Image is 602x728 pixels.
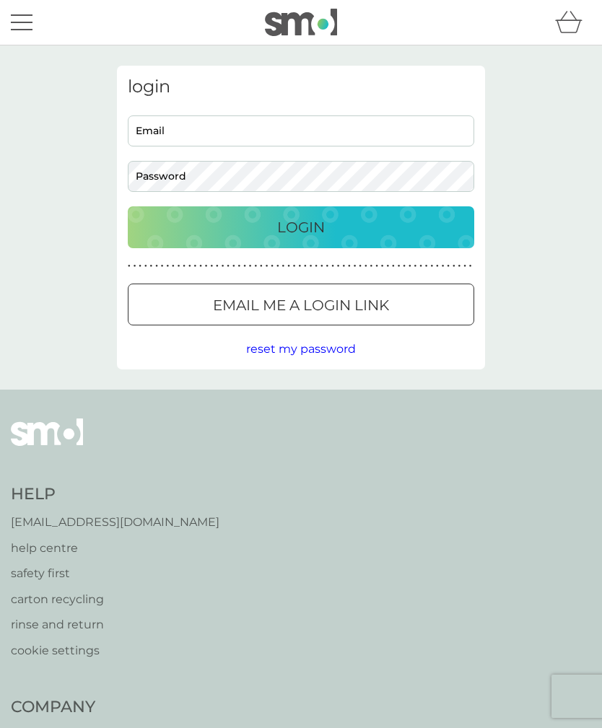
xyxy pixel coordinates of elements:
p: ● [365,263,367,270]
p: ● [359,263,362,270]
p: ● [287,263,290,270]
p: ● [447,263,450,270]
h4: Help [11,483,219,506]
p: ● [222,263,224,270]
p: ● [282,263,285,270]
button: Email me a login link [128,284,474,325]
p: ● [310,263,313,270]
p: ● [210,263,213,270]
p: ● [227,263,230,270]
p: ● [381,263,384,270]
p: ● [293,263,296,270]
p: ● [254,263,257,270]
p: ● [315,263,318,270]
p: ● [348,263,351,270]
p: ● [139,263,141,270]
p: ● [370,263,373,270]
a: rinse and return [11,615,219,634]
p: ● [260,263,263,270]
p: ● [337,263,340,270]
p: ● [304,263,307,270]
p: ● [453,263,455,270]
p: Email me a login link [213,294,389,317]
p: ● [150,263,153,270]
a: safety first [11,564,219,583]
p: ● [238,263,241,270]
p: ● [266,263,269,270]
p: ● [342,263,345,270]
p: ● [403,263,406,270]
button: Login [128,206,474,248]
p: ● [430,263,433,270]
button: menu [11,9,32,36]
p: ● [375,263,378,270]
p: ● [194,263,197,270]
p: ● [414,263,417,270]
p: ● [326,263,329,270]
p: ● [188,263,191,270]
a: help centre [11,539,219,558]
p: ● [331,263,334,270]
p: ● [271,263,274,270]
p: ● [166,263,169,270]
img: smol [265,9,337,36]
p: ● [276,263,279,270]
p: ● [419,263,422,270]
p: ● [183,263,186,270]
a: carton recycling [11,590,219,609]
p: ● [354,263,357,270]
p: ● [155,263,158,270]
p: ● [469,263,472,270]
p: ● [442,263,445,270]
p: ● [409,263,411,270]
p: ● [172,263,175,270]
p: ● [398,263,401,270]
p: ● [392,263,395,270]
p: ● [425,263,428,270]
button: reset my password [246,340,356,359]
span: reset my password [246,342,356,356]
p: ● [249,263,252,270]
p: ● [458,263,461,270]
p: ● [436,263,439,270]
p: ● [161,263,164,270]
p: ● [216,263,219,270]
img: smol [11,418,83,468]
p: Login [277,216,325,239]
p: ● [178,263,180,270]
p: ● [243,263,246,270]
h3: login [128,76,474,97]
p: ● [128,263,131,270]
div: basket [555,8,591,37]
p: ● [199,263,202,270]
p: ● [134,263,136,270]
p: ● [320,263,323,270]
a: cookie settings [11,641,219,660]
h4: Company [11,696,165,719]
p: ● [144,263,147,270]
p: ● [232,263,235,270]
p: ● [205,263,208,270]
a: [EMAIL_ADDRESS][DOMAIN_NAME] [11,513,219,532]
p: ● [463,263,466,270]
p: ● [386,263,389,270]
p: ● [298,263,301,270]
